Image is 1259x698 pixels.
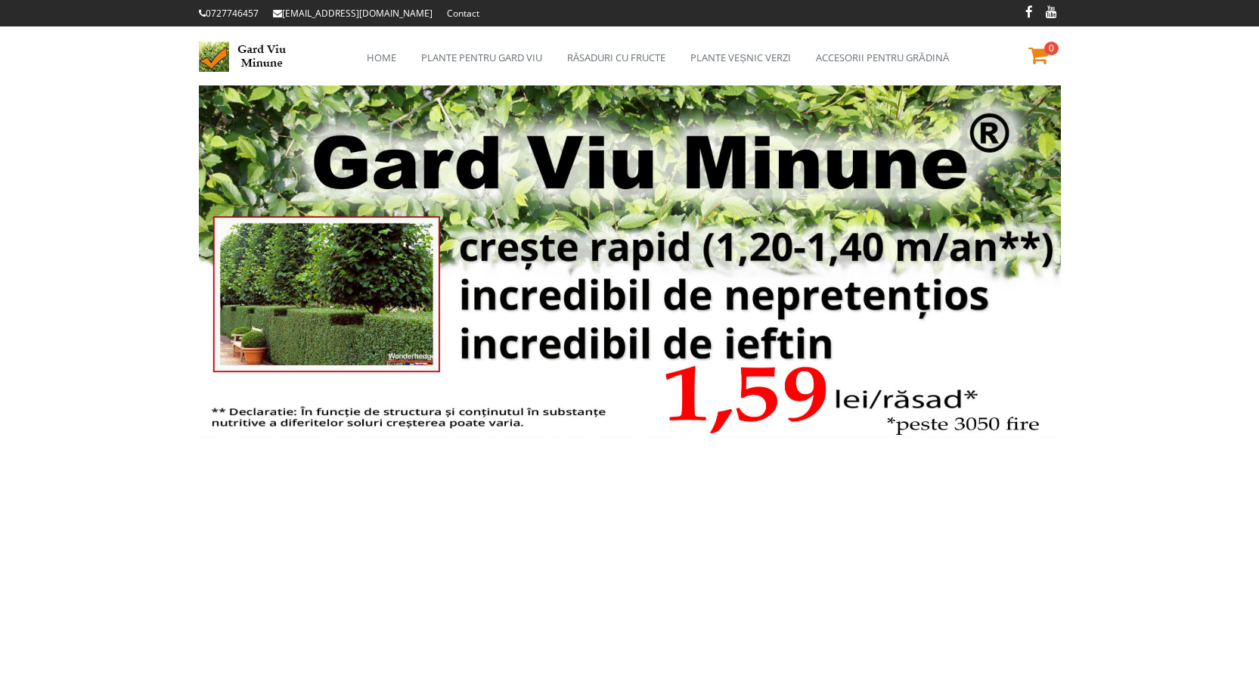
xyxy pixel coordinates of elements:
a: Plante pentru gard viu [408,26,554,85]
span: 0 [1044,42,1059,55]
img: intro-gardviu [199,85,1061,437]
a: [EMAIL_ADDRESS][DOMAIN_NAME] [273,7,433,20]
a: Home [353,26,408,85]
a: 0727746457 [199,7,259,20]
img: Logo [199,42,297,72]
a: Răsaduri cu fructe [554,26,678,85]
a: Contact [447,7,479,20]
a: Accesorii pentru grădină [802,26,960,85]
a: Plante veșnic verzi [677,26,802,85]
